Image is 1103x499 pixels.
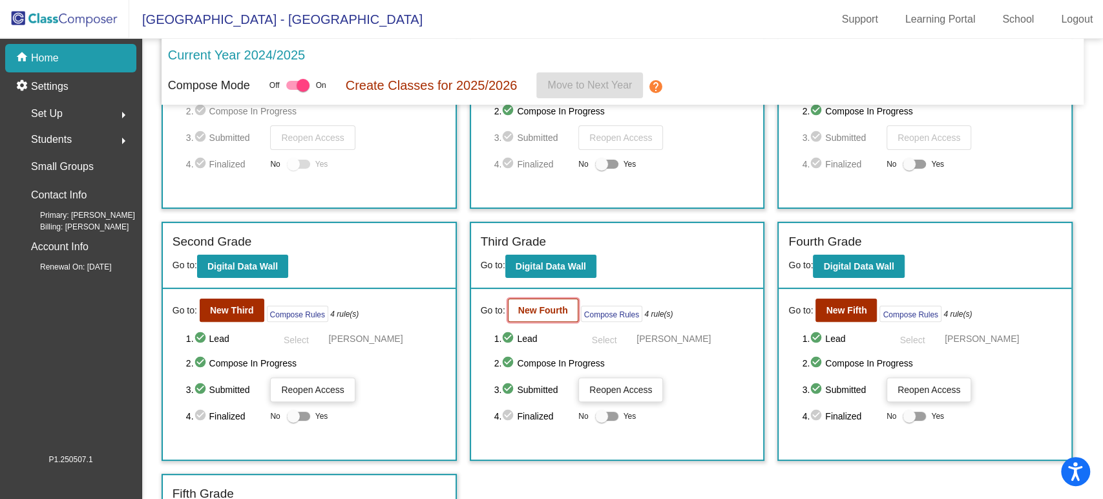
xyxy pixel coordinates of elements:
label: Fourth Grade [788,233,861,251]
mat-icon: arrow_right [116,133,131,149]
span: 3. Submitted [186,382,264,398]
span: 4. Finalized [802,156,880,172]
span: Reopen Access [281,133,344,143]
mat-icon: help [648,79,664,94]
span: 4. Finalized [494,156,573,172]
span: Select [899,335,925,345]
p: Settings [31,79,68,94]
button: New Fourth [508,299,578,322]
button: Select [270,328,322,349]
span: No [270,158,280,170]
button: Digital Data Wall [813,255,904,278]
p: Create Classes for 2025/2026 [346,76,518,95]
span: Move to Next Year [547,80,632,90]
mat-icon: check_circle [501,409,517,424]
button: Reopen Access [887,125,971,150]
mat-icon: check_circle [810,156,825,172]
p: Current Year 2024/2025 [168,45,305,65]
span: Billing: [PERSON_NAME] [19,221,129,233]
span: 4. Finalized [186,409,264,424]
i: 4 rule(s) [943,308,972,320]
span: Reopen Access [898,385,960,395]
mat-icon: check_circle [501,382,517,398]
span: 2. Compose In Progress [802,103,1062,119]
mat-icon: check_circle [194,103,209,119]
span: Reopen Access [898,133,960,143]
span: Yes [931,409,944,424]
mat-icon: check_circle [194,356,209,371]
mat-icon: check_circle [194,130,209,145]
label: Third Grade [481,233,546,251]
b: Digital Data Wall [823,261,894,271]
mat-icon: check_circle [810,356,825,371]
span: Select [592,335,617,345]
span: 3. Submitted [186,130,264,145]
a: Learning Portal [895,9,986,30]
span: No [887,158,896,170]
mat-icon: settings [16,79,31,94]
span: Go to: [481,260,505,270]
p: Compose Mode [168,77,250,94]
span: 4. Finalized [802,409,880,424]
p: Contact Info [31,186,87,204]
span: On [316,80,326,91]
button: Digital Data Wall [505,255,596,278]
mat-icon: arrow_right [116,107,131,123]
mat-icon: check_circle [501,103,517,119]
span: Reopen Access [589,385,652,395]
span: 3. Submitted [802,382,880,398]
span: Yes [315,409,328,424]
span: Reopen Access [589,133,652,143]
span: Students [31,131,72,149]
span: No [887,410,896,422]
button: Move to Next Year [536,72,643,98]
button: Select [578,328,630,349]
span: 3. Submitted [494,130,573,145]
button: Digital Data Wall [197,255,288,278]
span: 1. Lead [802,331,880,346]
span: Go to: [481,304,505,317]
button: Reopen Access [270,125,355,150]
span: Yes [624,409,636,424]
label: Second Grade [173,233,252,251]
button: New Third [200,299,264,322]
span: Renewal On: [DATE] [19,261,111,273]
a: Logout [1051,9,1103,30]
b: New Fifth [826,305,867,315]
span: No [578,158,588,170]
span: Go to: [788,304,813,317]
span: No [578,410,588,422]
span: 4. Finalized [494,409,573,424]
mat-icon: check_circle [194,156,209,172]
mat-icon: check_circle [501,356,517,371]
span: Go to: [788,260,813,270]
p: Small Groups [31,158,94,176]
button: New Fifth [815,299,877,322]
mat-icon: check_circle [810,331,825,346]
span: [PERSON_NAME] [328,332,403,345]
span: Go to: [173,304,197,317]
i: 4 rule(s) [330,308,359,320]
span: 2. Compose In Progress [186,103,446,119]
button: Reopen Access [270,377,355,402]
i: 4 rule(s) [644,308,673,320]
mat-icon: check_circle [501,156,517,172]
button: Compose Rules [581,306,642,322]
span: No [270,410,280,422]
p: Account Info [31,238,89,256]
span: [GEOGRAPHIC_DATA] - [GEOGRAPHIC_DATA] [129,9,423,30]
b: New Third [210,305,254,315]
mat-icon: check_circle [194,382,209,398]
button: Reopen Access [887,377,971,402]
button: Reopen Access [578,125,663,150]
button: Reopen Access [578,377,663,402]
mat-icon: check_circle [194,331,209,346]
span: Go to: [173,260,197,270]
span: Off [269,80,280,91]
span: Set Up [31,105,63,123]
span: Yes [931,156,944,172]
span: 4. Finalized [186,156,264,172]
span: 2. Compose In Progress [494,356,754,371]
span: Yes [624,156,636,172]
button: Compose Rules [267,306,328,322]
